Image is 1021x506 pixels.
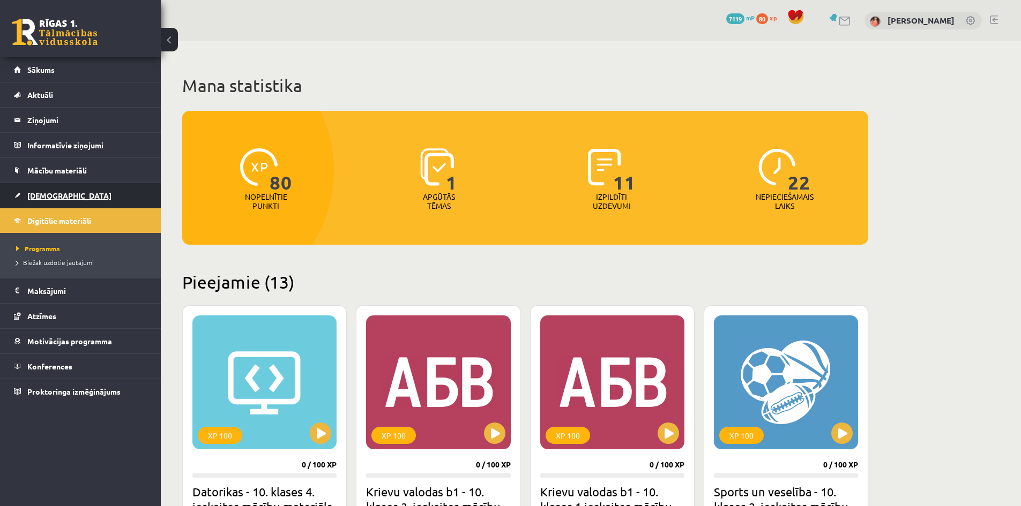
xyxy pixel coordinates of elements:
[27,311,56,321] span: Atzīmes
[14,82,147,107] a: Aktuāli
[240,148,278,186] img: icon-xp-0682a9bc20223a9ccc6f5883a126b849a74cddfe5390d2b41b4391c66f2066e7.svg
[270,148,292,192] span: 80
[788,148,810,192] span: 22
[14,329,147,353] a: Motivācijas programma
[182,271,868,292] h2: Pieejamie (13)
[14,304,147,328] a: Atzīmes
[756,192,814,210] p: Nepieciešamais laiks
[726,13,755,22] a: 7119 mP
[14,57,147,82] a: Sākums
[27,165,87,175] span: Mācību materiāli
[870,16,881,27] img: Maija Putniņa
[371,427,416,444] div: XP 100
[14,183,147,208] a: [DEMOGRAPHIC_DATA]
[16,258,94,267] span: Biežāk uzdotie jautājumi
[758,148,796,186] img: icon-clock-7be60019b62300814b6bd22b8e044499b485619524d84068768e800edab66f18.svg
[420,148,454,186] img: icon-learned-topics-4a711ccc23c960034f471b6e78daf4a3bad4a20eaf4de84257b87e66633f6470.svg
[27,216,91,225] span: Digitālie materiāli
[756,13,782,22] a: 80 xp
[719,427,764,444] div: XP 100
[726,13,744,24] span: 7119
[14,278,147,303] a: Maksājumi
[14,208,147,233] a: Digitālie materiāli
[14,354,147,379] a: Konferences
[27,108,147,132] legend: Ziņojumi
[198,427,242,444] div: XP 100
[16,244,60,253] span: Programma
[12,19,98,46] a: Rīgas 1. Tālmācības vidusskola
[14,108,147,132] a: Ziņojumi
[756,13,768,24] span: 80
[613,148,636,192] span: 11
[14,379,147,404] a: Proktoringa izmēģinājums
[27,361,72,371] span: Konferences
[770,13,777,22] span: xp
[546,427,590,444] div: XP 100
[418,192,460,210] p: Apgūtās tēmas
[588,148,621,186] img: icon-completed-tasks-ad58ae20a441b2904462921112bc710f1caf180af7a3daa7317a5a94f2d26646.svg
[14,158,147,183] a: Mācību materiāli
[746,13,755,22] span: mP
[27,133,147,157] legend: Informatīvie ziņojumi
[27,191,111,200] span: [DEMOGRAPHIC_DATA]
[182,75,868,96] h1: Mana statistika
[16,258,150,267] a: Biežāk uzdotie jautājumi
[27,336,112,346] span: Motivācijas programma
[27,90,53,100] span: Aktuāli
[27,278,147,303] legend: Maksājumi
[245,192,287,210] p: Nopelnītie punkti
[16,244,150,253] a: Programma
[888,15,955,26] a: [PERSON_NAME]
[27,387,121,396] span: Proktoringa izmēģinājums
[27,65,55,74] span: Sākums
[591,192,632,210] p: Izpildīti uzdevumi
[446,148,457,192] span: 1
[14,133,147,157] a: Informatīvie ziņojumi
